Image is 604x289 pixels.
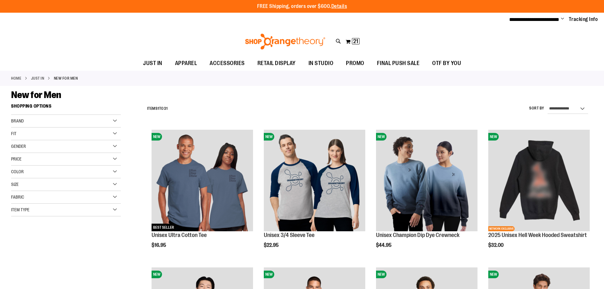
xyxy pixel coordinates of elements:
[488,226,515,231] span: NETWORK EXCLUSIVE
[210,56,245,70] span: ACCESSORIES
[152,130,253,232] a: Unisex Ultra Cotton TeeNEWBEST SELLER
[377,56,420,70] span: FINAL PUSH SALE
[11,169,24,174] span: Color
[376,133,386,141] span: NEW
[488,232,587,238] a: 2025 Unisex Hell Week Hooded Sweatshirt
[11,118,24,123] span: Brand
[11,182,19,187] span: Size
[54,76,78,81] strong: New for Men
[147,104,168,114] h2: Items to
[340,56,371,71] a: PROMO
[376,130,477,231] img: Unisex Champion Dip Dye Crewneck
[426,56,467,71] a: OTF BY YOU
[264,130,365,231] img: Unisex 3/4 Sleeve Tee
[11,207,29,212] span: Item Type
[529,106,544,111] label: Sort By
[11,76,21,81] a: Home
[488,133,499,141] span: NEW
[137,56,169,70] a: JUST IN
[488,130,590,231] img: 2025 Hell Week Hooded Sweatshirt
[152,133,162,141] span: NEW
[11,101,121,115] strong: Shopping Options
[175,56,197,70] span: APPAREL
[331,3,347,9] a: Details
[257,56,296,70] span: RETAIL DISPLAY
[488,271,499,278] span: NEW
[264,271,274,278] span: NEW
[264,133,274,141] span: NEW
[485,127,593,264] div: product
[346,56,364,70] span: PROMO
[376,130,477,232] a: Unisex Champion Dip Dye CrewneckNEW
[264,242,280,248] span: $22.95
[152,271,162,278] span: NEW
[169,56,204,71] a: APPAREL
[203,56,251,71] a: ACCESSORIES
[432,56,461,70] span: OTF BY YOU
[152,232,207,238] a: Unisex Ultra Cotton Tee
[376,232,459,238] a: Unisex Champion Dip Dye Crewneck
[11,131,16,136] span: Fit
[152,224,176,231] span: BEST SELLER
[164,106,168,111] span: 31
[11,89,61,100] span: New for Men
[376,242,393,248] span: $44.95
[373,127,481,264] div: product
[569,16,598,23] a: Tracking Info
[376,271,386,278] span: NEW
[143,56,162,70] span: JUST IN
[561,16,564,23] button: Account menu
[488,130,590,232] a: 2025 Hell Week Hooded SweatshirtNEWNETWORK EXCLUSIVE
[11,194,24,200] span: Fabric
[308,56,334,70] span: IN STUDIO
[148,127,256,264] div: product
[244,34,326,49] img: Shop Orangetheory
[152,242,167,248] span: $16.95
[264,232,315,238] a: Unisex 3/4 Sleeve Tee
[11,156,22,161] span: Price
[264,130,365,232] a: Unisex 3/4 Sleeve TeeNEW
[31,76,44,81] a: JUST IN
[261,127,368,264] div: product
[371,56,426,71] a: FINAL PUSH SALE
[11,144,26,149] span: Gender
[302,56,340,71] a: IN STUDIO
[353,38,358,44] span: 21
[257,3,347,10] p: FREE Shipping, orders over $600.
[152,130,253,231] img: Unisex Ultra Cotton Tee
[488,242,504,248] span: $32.00
[251,56,302,71] a: RETAIL DISPLAY
[158,106,159,111] span: 1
